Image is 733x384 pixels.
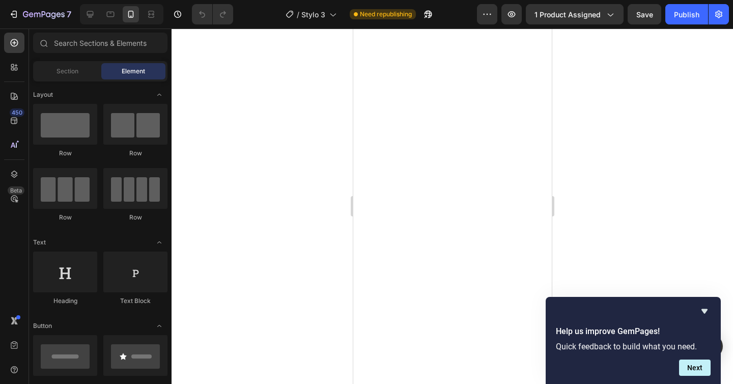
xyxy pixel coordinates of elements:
iframe: Design area [353,29,552,384]
button: Hide survey [698,305,711,317]
button: Save [628,4,661,24]
p: Quick feedback to build what you need. [556,342,711,351]
p: 7 [67,8,71,20]
button: 7 [4,4,76,24]
div: 450 [10,108,24,117]
button: Next question [679,360,711,376]
div: Text Block [103,296,167,306]
button: 1 product assigned [526,4,624,24]
span: 1 product assigned [534,9,601,20]
span: Stylo 3 [301,9,325,20]
div: Row [103,149,167,158]
span: Toggle open [151,87,167,103]
span: Section [57,67,78,76]
button: Publish [665,4,708,24]
div: Heading [33,296,97,306]
span: Toggle open [151,234,167,251]
span: Button [33,321,52,331]
h2: Help us improve GemPages! [556,325,711,338]
div: Row [33,149,97,158]
div: Beta [8,186,24,195]
span: Layout [33,90,53,99]
span: Save [636,10,653,19]
span: Need republishing [360,10,412,19]
div: Help us improve GemPages! [556,305,711,376]
input: Search Sections & Elements [33,33,167,53]
div: Row [103,213,167,222]
span: Toggle open [151,318,167,334]
div: Undo/Redo [192,4,233,24]
div: Publish [674,9,699,20]
span: Element [122,67,145,76]
div: Row [33,213,97,222]
span: Text [33,238,46,247]
span: / [297,9,299,20]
